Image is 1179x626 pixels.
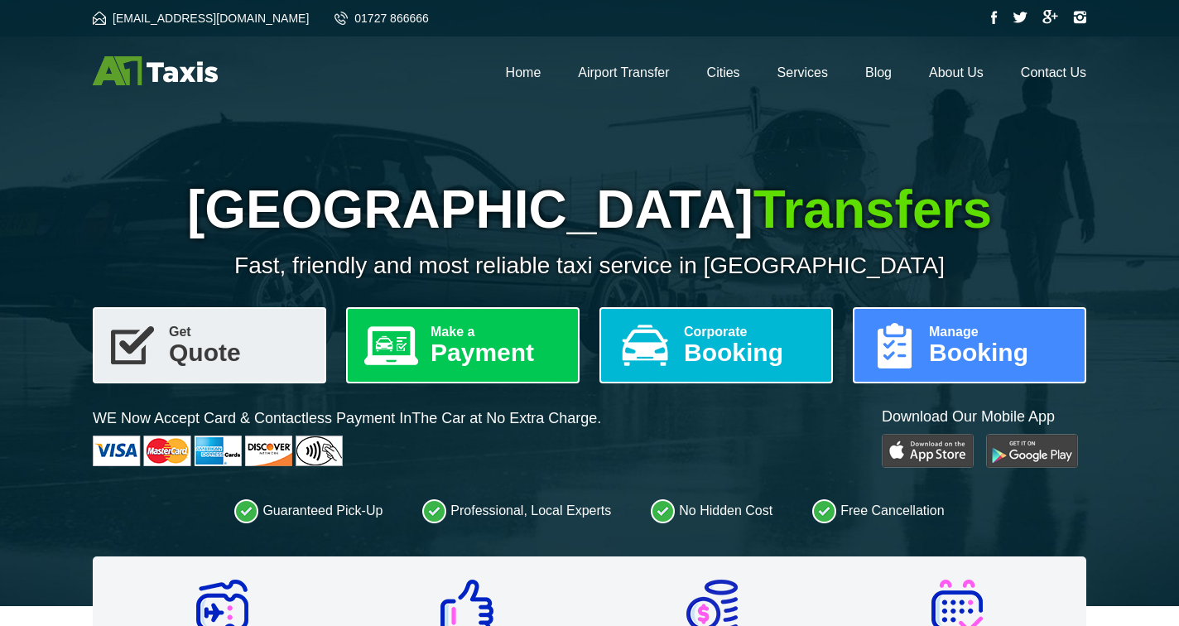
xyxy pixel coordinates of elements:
span: The Car at No Extra Charge. [411,410,601,426]
img: Play Store [882,434,974,468]
a: About Us [929,65,984,79]
img: Google Plus [1042,10,1058,24]
li: Professional, Local Experts [422,498,611,523]
a: ManageBooking [853,307,1086,383]
img: Facebook [991,11,998,24]
a: GetQuote [93,307,326,383]
p: Fast, friendly and most reliable taxi service in [GEOGRAPHIC_DATA] [93,253,1086,279]
a: Make aPayment [346,307,580,383]
a: CorporateBooking [599,307,833,383]
li: Free Cancellation [812,498,944,523]
a: Contact Us [1021,65,1086,79]
h1: [GEOGRAPHIC_DATA] [93,179,1086,240]
img: Instagram [1073,11,1086,24]
a: 01727 866666 [334,12,429,25]
img: Google Play [986,434,1078,468]
span: Make a [431,325,565,339]
img: Twitter [1013,12,1027,23]
a: Blog [865,65,892,79]
li: No Hidden Cost [651,498,772,523]
span: Transfers [753,180,992,239]
a: Airport Transfer [578,65,669,79]
p: Download Our Mobile App [882,407,1086,427]
a: [EMAIL_ADDRESS][DOMAIN_NAME] [93,12,309,25]
a: Services [777,65,828,79]
span: Get [169,325,311,339]
img: Cards [93,436,343,466]
span: Manage [929,325,1071,339]
span: Corporate [684,325,818,339]
p: WE Now Accept Card & Contactless Payment In [93,408,601,429]
img: A1 Taxis St Albans LTD [93,56,218,85]
a: Home [506,65,541,79]
a: Cities [707,65,740,79]
li: Guaranteed Pick-Up [234,498,383,523]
